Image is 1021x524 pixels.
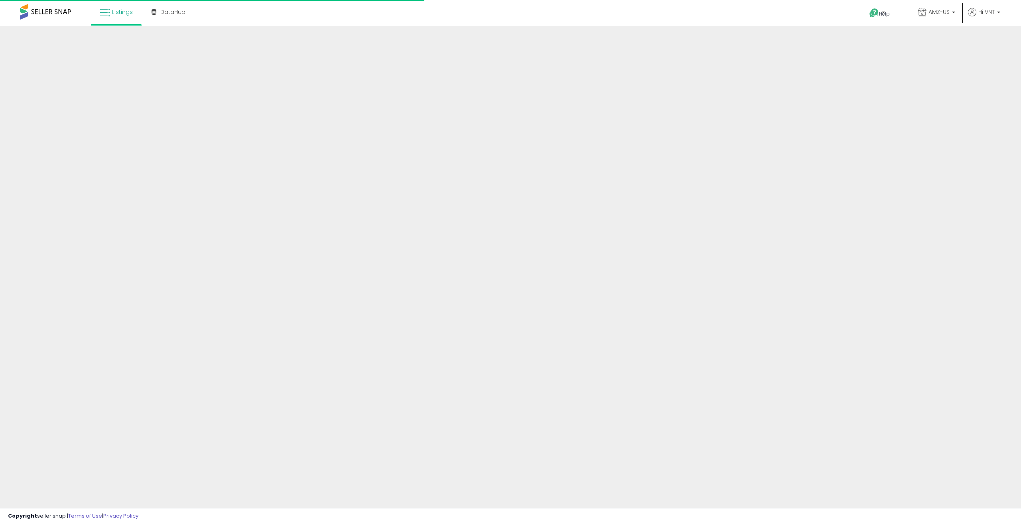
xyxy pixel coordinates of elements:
[160,8,185,16] span: DataHub
[968,8,1000,26] a: Hi VNT
[112,8,133,16] span: Listings
[869,8,879,18] i: Get Help
[978,8,995,16] span: Hi VNT
[928,8,950,16] span: AMZ-US
[863,2,905,26] a: Help
[879,10,890,17] span: Help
